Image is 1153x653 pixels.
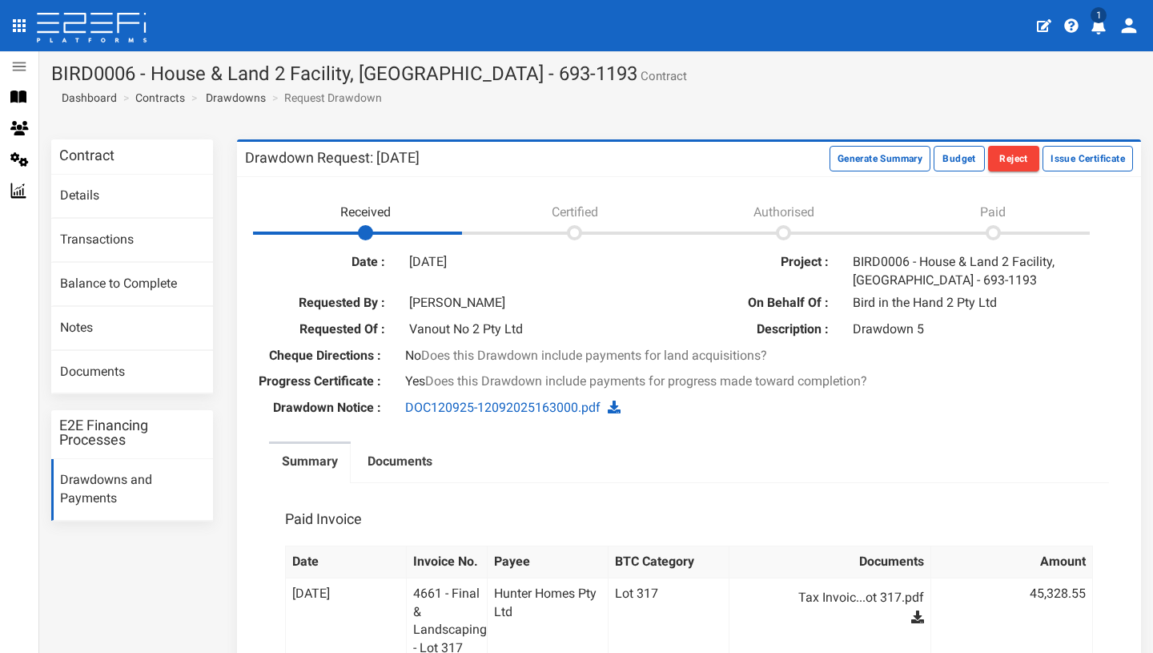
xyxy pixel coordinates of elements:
[282,453,338,471] label: Summary
[931,546,1093,578] th: Amount
[841,294,1121,312] div: Bird in the Hand 2 Pty Ltd
[257,253,397,272] label: Date :
[753,204,814,220] span: Authorised
[55,91,117,104] span: Dashboard
[393,373,985,391] div: Yes
[397,253,677,272] div: [DATE]
[245,347,393,365] label: Cheque Directions :
[397,294,677,312] div: [PERSON_NAME]
[51,63,1141,84] h1: BIRD0006 - House & Land 2 Facility, [GEOGRAPHIC_DATA] - 693-1193
[51,307,213,350] a: Notes
[51,351,213,394] a: Documents
[421,348,767,363] span: Does this Drawdown include payments for land acquisitions?
[55,90,117,106] a: Dashboard
[245,399,393,417] label: Drawdown Notice :
[609,546,729,578] th: BTC Category
[407,546,488,578] th: Invoice No.
[51,219,213,262] a: Transactions
[752,585,924,611] a: Tax Invoic...ot 317.pdf
[1043,146,1133,171] button: Issue Certificate
[405,400,601,415] a: DOC120925-12092025163000.pdf
[51,175,213,218] a: Details
[285,512,362,526] h3: Paid Invoice
[257,320,397,339] label: Requested Of :
[368,453,432,471] label: Documents
[59,418,205,447] h3: E2E Financing Processes
[268,90,382,106] li: Request Drawdown
[1043,150,1133,165] a: Issue Certificate
[206,90,266,106] a: Drawdowns
[135,90,185,106] a: Contracts
[340,204,391,220] span: Received
[269,444,351,484] a: Summary
[988,146,1039,171] button: Reject
[355,444,445,484] a: Documents
[552,204,598,220] span: Certified
[841,253,1121,290] div: BIRD0006 - House & Land 2 Facility, [GEOGRAPHIC_DATA] - 693-1193
[285,546,406,578] th: Date
[257,294,397,312] label: Requested By :
[830,146,930,171] button: Generate Summary
[487,546,608,578] th: Payee
[245,373,393,391] label: Progress Certificate :
[637,71,687,83] small: Contract
[393,347,985,365] div: No
[701,320,841,339] label: Description :
[701,253,841,272] label: Project :
[245,151,420,165] h3: Drawdown Request: [DATE]
[51,263,213,306] a: Balance to Complete
[701,294,841,312] label: On Behalf Of :
[425,373,867,389] span: Does this Drawdown include payments for progress made toward completion?
[934,146,985,171] button: Budget
[841,320,1121,339] div: Drawdown 5
[397,320,677,339] div: Vanout No 2 Pty Ltd
[59,148,114,163] h3: Contract
[980,204,1006,220] span: Paid
[729,546,931,578] th: Documents
[934,150,988,165] a: Budget
[51,459,213,521] a: Drawdowns and Payments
